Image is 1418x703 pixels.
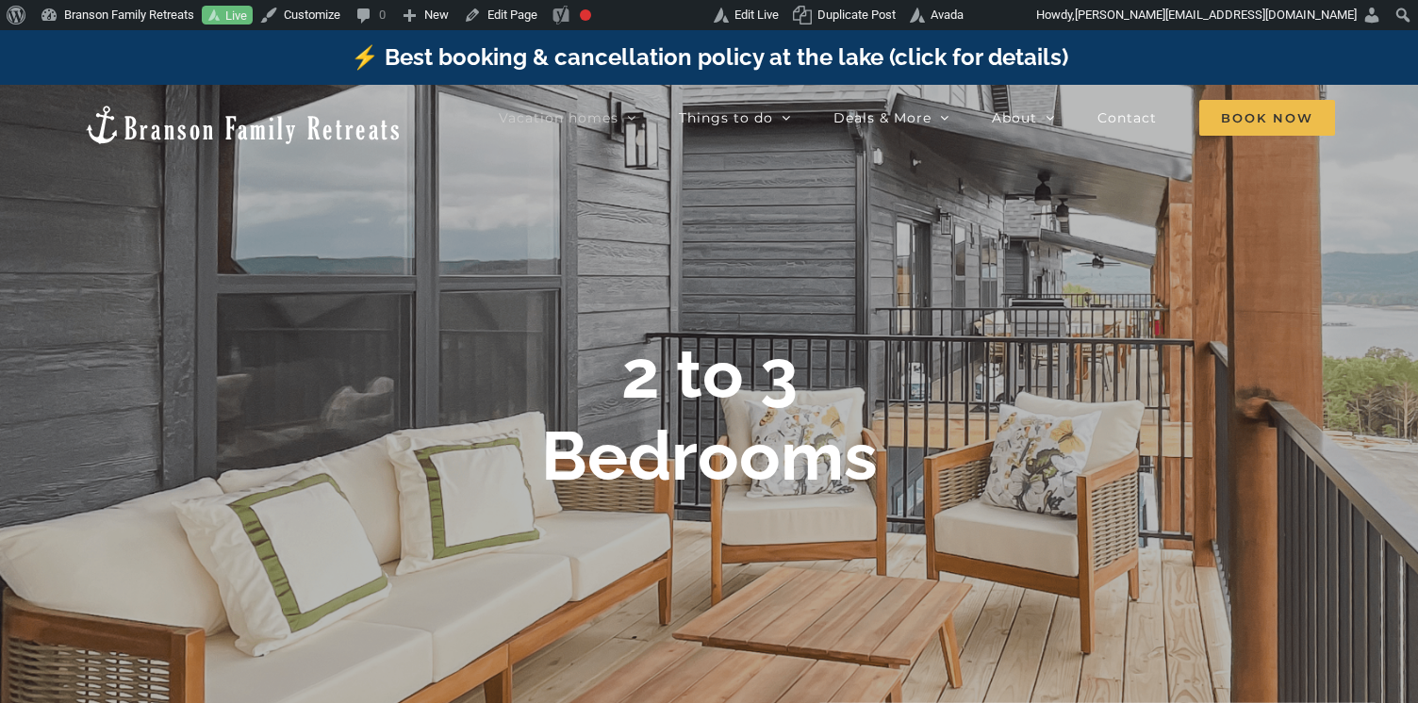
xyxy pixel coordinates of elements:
a: Live [202,6,253,25]
span: Vacation homes [499,111,618,124]
a: About [992,99,1055,137]
a: ⚡️ Best booking & cancellation policy at the lake (click for details) [351,43,1068,71]
img: Branson Family Retreats Logo [83,104,403,146]
b: 2 to 3 Bedrooms [541,334,878,495]
a: Book Now [1199,99,1335,137]
img: Views over 48 hours. Click for more Jetpack Stats. [608,4,714,26]
span: Things to do [679,111,773,124]
a: Vacation homes [499,99,636,137]
a: Contact [1097,99,1157,137]
span: Contact [1097,111,1157,124]
span: Book Now [1199,100,1335,136]
span: [PERSON_NAME][EMAIL_ADDRESS][DOMAIN_NAME] [1075,8,1357,22]
a: Deals & More [833,99,949,137]
span: About [992,111,1037,124]
nav: Main Menu [499,99,1335,137]
a: Things to do [679,99,791,137]
span: Deals & More [833,111,932,124]
div: Needs improvement [580,9,591,21]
